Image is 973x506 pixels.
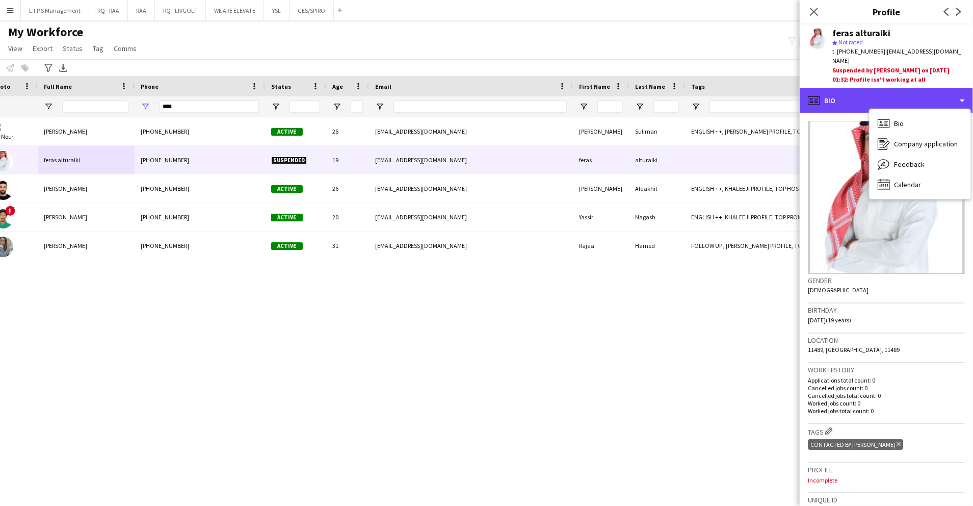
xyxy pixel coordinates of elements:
[44,242,87,249] span: [PERSON_NAME]
[808,365,965,374] h3: Work history
[332,102,341,111] button: Open Filter Menu
[57,62,69,74] app-action-btn: Export XLSX
[808,476,965,484] p: Incomplete
[141,102,150,111] button: Open Filter Menu
[691,102,700,111] button: Open Filter Menu
[141,83,159,90] span: Phone
[29,42,57,55] a: Export
[44,213,87,221] span: [PERSON_NAME]
[114,44,137,53] span: Comms
[808,276,965,285] h3: Gender
[63,44,83,53] span: Status
[159,100,259,113] input: Phone Filter Input
[8,44,22,53] span: View
[808,306,965,315] h3: Birthday
[832,47,885,55] span: t. [PHONE_NUMBER]
[573,117,629,145] div: [PERSON_NAME]
[271,185,303,193] span: Active
[573,203,629,231] div: Yassir
[271,128,303,136] span: Active
[4,42,27,55] a: View
[21,1,89,20] button: L.I.P.S Management
[44,102,53,111] button: Open Filter Menu
[808,121,965,274] img: Crew avatar or photo
[5,206,15,216] span: !
[808,439,903,450] div: CONTACTED BY [PERSON_NAME]
[832,47,961,64] span: | [EMAIL_ADDRESS][DOMAIN_NAME]
[44,185,87,192] span: [PERSON_NAME]
[629,117,685,145] div: Suliman
[691,83,705,90] span: Tags
[351,100,363,113] input: Age Filter Input
[135,232,265,260] div: [PHONE_NUMBER]
[93,44,103,53] span: Tag
[33,44,52,53] span: Export
[89,1,128,20] button: RQ - RAA
[894,160,925,169] span: Feedback
[59,42,87,55] a: Status
[579,102,588,111] button: Open Filter Menu
[135,203,265,231] div: [PHONE_NUMBER]
[832,66,965,84] div: Suspended by [PERSON_NAME] on [DATE] 01:32: Profile isn't working at all
[155,1,206,20] button: RQ - LIVGOLF
[128,1,155,20] button: RAA
[800,88,973,113] div: Bio
[808,399,965,407] p: Worked jobs count: 0
[369,146,573,174] div: [EMAIL_ADDRESS][DOMAIN_NAME]
[369,174,573,203] div: [EMAIL_ADDRESS][DOMAIN_NAME]
[800,5,973,18] h3: Profile
[89,42,108,55] a: Tag
[629,203,685,231] div: Nagash
[635,83,665,90] span: Last Name
[629,232,685,260] div: Hamed
[8,24,83,40] span: My Workforce
[808,392,965,399] p: Cancelled jobs total count: 0
[62,100,128,113] input: Full Name Filter Input
[290,100,320,113] input: Status Filter Input
[838,38,863,46] span: Not rated
[808,316,851,324] span: [DATE] (19 years)
[375,102,384,111] button: Open Filter Menu
[573,146,629,174] div: feras
[870,134,970,154] div: Company application
[635,102,644,111] button: Open Filter Menu
[369,232,573,260] div: [EMAIL_ADDRESS][DOMAIN_NAME]
[135,146,265,174] div: [PHONE_NUMBER]
[326,203,369,231] div: 20
[42,62,55,74] app-action-btn: Advanced filters
[870,113,970,134] div: Bio
[832,29,890,38] div: feras alturaiki
[290,1,334,20] button: GES/SPIRO
[808,376,965,384] p: Applications total count: 0
[629,174,685,203] div: Aldakhil
[579,83,610,90] span: First Name
[894,119,904,128] span: Bio
[653,100,679,113] input: Last Name Filter Input
[597,100,623,113] input: First Name Filter Input
[44,83,72,90] span: Full Name
[870,154,970,174] div: Feedback
[332,83,343,90] span: Age
[808,384,965,392] p: Cancelled jobs count: 0
[393,100,567,113] input: Email Filter Input
[375,83,391,90] span: Email
[573,232,629,260] div: Rajaa
[135,174,265,203] div: [PHONE_NUMBER]
[894,180,921,189] span: Calendar
[326,117,369,145] div: 25
[808,286,869,294] span: [DEMOGRAPHIC_DATA]
[135,117,265,145] div: [PHONE_NUMBER]
[808,465,965,474] h3: Profile
[369,203,573,231] div: [EMAIL_ADDRESS][DOMAIN_NAME]
[685,117,913,145] div: ENGLISH ++, [PERSON_NAME] PROFILE, TOP HOST/HOSTESS, TOP PROMOTER, TOP SUPERVISOR, TOP [PERSON_NAME]
[685,232,913,260] div: FOLLOW UP , [PERSON_NAME] PROFILE, TOP HOST/HOSTESS, TOP [PERSON_NAME]
[808,336,965,345] h3: Location
[271,102,280,111] button: Open Filter Menu
[808,426,965,437] h3: Tags
[326,174,369,203] div: 26
[271,242,303,250] span: Active
[709,100,907,113] input: Tags Filter Input
[369,117,573,145] div: [EMAIL_ADDRESS][DOMAIN_NAME]
[264,1,290,20] button: YSL
[808,346,900,353] span: 11489, [GEOGRAPHIC_DATA], 11489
